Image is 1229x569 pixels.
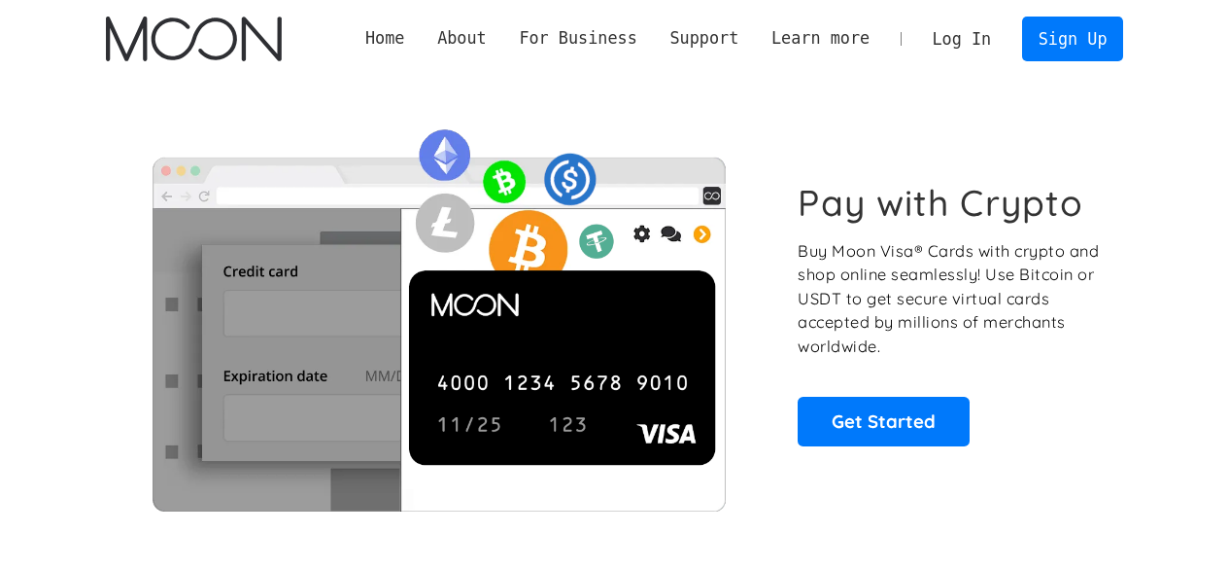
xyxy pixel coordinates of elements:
a: Home [349,26,421,51]
img: Moon Logo [106,17,282,61]
img: Moon Cards let you spend your crypto anywhere Visa is accepted. [106,116,771,511]
div: Support [654,26,755,51]
div: Learn more [771,26,870,51]
a: home [106,17,282,61]
a: Get Started [798,397,970,445]
div: For Business [503,26,654,51]
div: Learn more [755,26,886,51]
a: Log In [916,18,1007,60]
div: About [437,26,487,51]
div: Support [669,26,738,51]
div: About [421,26,502,51]
div: For Business [519,26,636,51]
h1: Pay with Crypto [798,181,1083,225]
a: Sign Up [1022,17,1123,60]
p: Buy Moon Visa® Cards with crypto and shop online seamlessly! Use Bitcoin or USDT to get secure vi... [798,239,1102,359]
